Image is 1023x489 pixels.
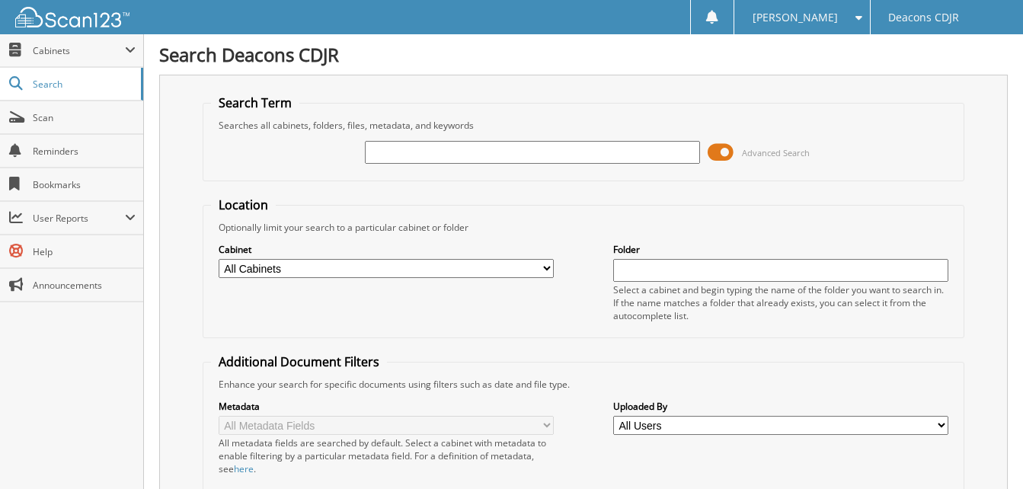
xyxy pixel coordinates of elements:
[33,111,136,124] span: Scan
[613,243,948,256] label: Folder
[159,42,1008,67] h1: Search Deacons CDJR
[947,416,1023,489] iframe: Chat Widget
[33,178,136,191] span: Bookmarks
[33,44,125,57] span: Cabinets
[33,145,136,158] span: Reminders
[211,119,957,132] div: Searches all cabinets, folders, files, metadata, and keywords
[211,378,957,391] div: Enhance your search for specific documents using filters such as date and file type.
[219,400,554,413] label: Metadata
[234,462,254,475] a: here
[219,436,554,475] div: All metadata fields are searched by default. Select a cabinet with metadata to enable filtering b...
[613,400,948,413] label: Uploaded By
[888,13,959,22] span: Deacons CDJR
[211,353,387,370] legend: Additional Document Filters
[742,147,810,158] span: Advanced Search
[753,13,838,22] span: [PERSON_NAME]
[211,221,957,234] div: Optionally limit your search to a particular cabinet or folder
[33,245,136,258] span: Help
[219,243,554,256] label: Cabinet
[33,279,136,292] span: Announcements
[15,7,129,27] img: scan123-logo-white.svg
[33,78,133,91] span: Search
[613,283,948,322] div: Select a cabinet and begin typing the name of the folder you want to search in. If the name match...
[211,197,276,213] legend: Location
[211,94,299,111] legend: Search Term
[33,212,125,225] span: User Reports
